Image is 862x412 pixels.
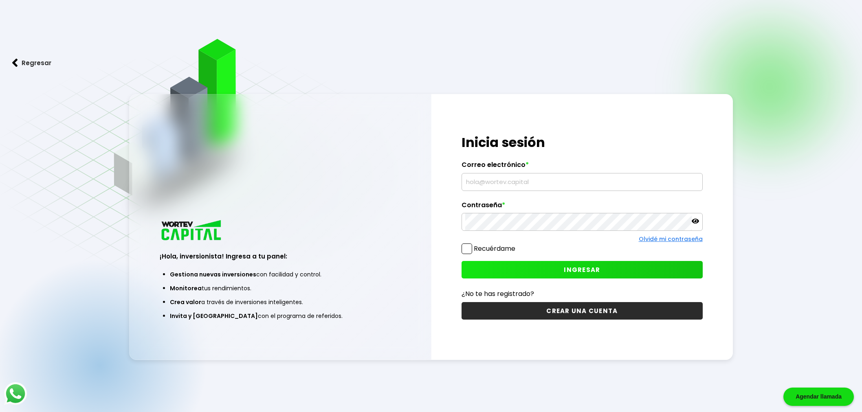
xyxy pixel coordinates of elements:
span: Crea valor [170,298,201,306]
img: logos_whatsapp-icon.242b2217.svg [4,382,27,405]
span: Gestiona nuevas inversiones [170,270,256,278]
button: INGRESAR [462,261,703,278]
a: Olvidé mi contraseña [639,235,703,243]
p: ¿No te has registrado? [462,289,703,299]
h3: ¡Hola, inversionista! Ingresa a tu panel: [160,252,401,261]
label: Recuérdame [474,244,515,253]
input: hola@wortev.capital [465,173,699,191]
img: logo_wortev_capital [160,219,224,243]
h1: Inicia sesión [462,133,703,152]
li: tus rendimientos. [170,281,391,295]
li: con facilidad y control. [170,267,391,281]
span: Monitorea [170,284,202,292]
span: INGRESAR [564,265,600,274]
label: Contraseña [462,201,703,213]
li: a través de inversiones inteligentes. [170,295,391,309]
button: CREAR UNA CUENTA [462,302,703,320]
div: Agendar llamada [783,388,854,406]
span: Invita y [GEOGRAPHIC_DATA] [170,312,258,320]
label: Correo electrónico [462,161,703,173]
a: ¿No te has registrado?CREAR UNA CUENTA [462,289,703,320]
img: flecha izquierda [12,59,18,67]
li: con el programa de referidos. [170,309,391,323]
